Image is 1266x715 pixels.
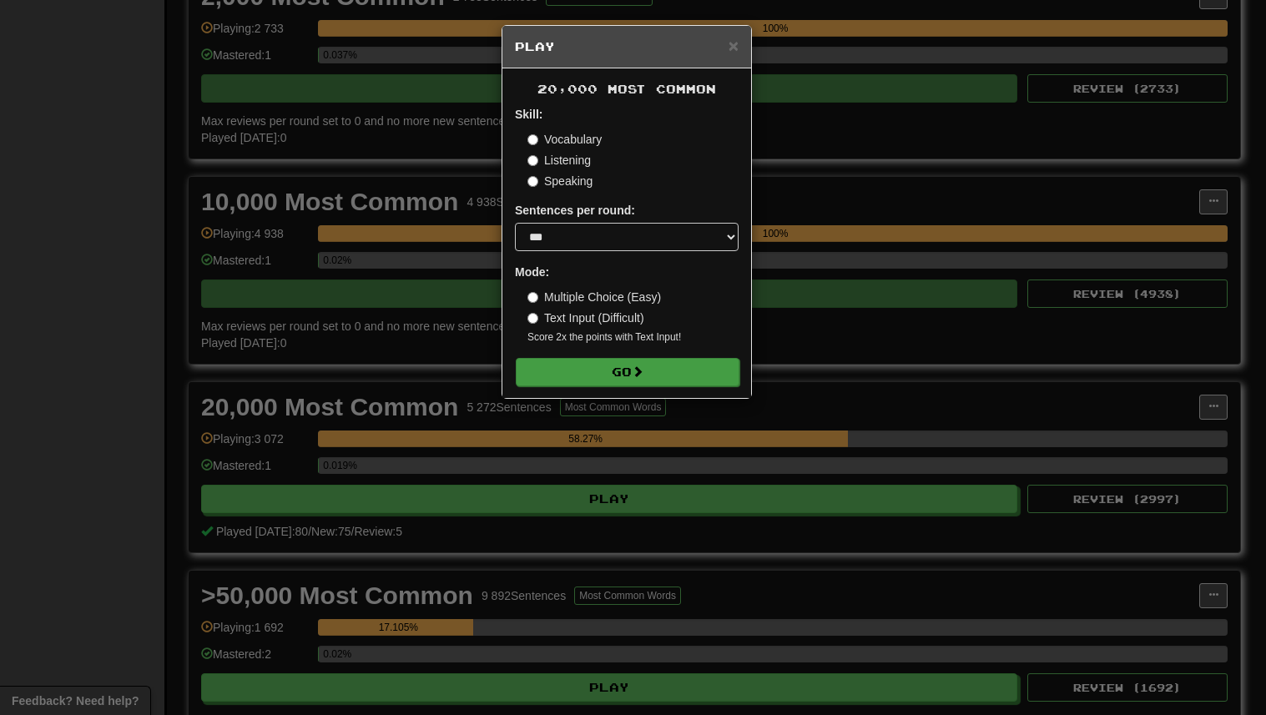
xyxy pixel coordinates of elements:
input: Listening [527,155,538,166]
input: Text Input (Difficult) [527,313,538,324]
button: Go [516,358,739,386]
label: Sentences per round: [515,202,635,219]
label: Multiple Choice (Easy) [527,289,661,305]
strong: Mode: [515,265,549,279]
input: Multiple Choice (Easy) [527,292,538,303]
label: Text Input (Difficult) [527,310,644,326]
button: Close [729,37,739,54]
label: Listening [527,152,591,169]
span: × [729,36,739,55]
input: Vocabulary [527,134,538,145]
label: Vocabulary [527,131,602,148]
small: Score 2x the points with Text Input ! [527,330,739,345]
h5: Play [515,38,739,55]
label: Speaking [527,173,593,189]
strong: Skill: [515,108,542,121]
input: Speaking [527,176,538,187]
span: 20,000 Most Common [537,82,716,96]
